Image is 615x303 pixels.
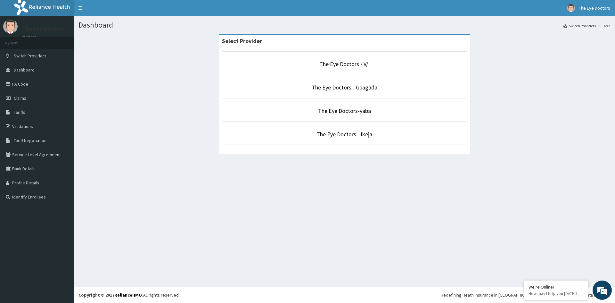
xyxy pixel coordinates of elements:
[14,67,35,73] span: Dashboard
[441,292,610,298] div: Redefining Heath Insurance in [GEOGRAPHIC_DATA] using Telemedicine and Data Science!
[222,37,262,45] strong: Select Provider
[74,287,615,303] footer: All rights reserved.
[78,21,610,29] h1: Dashboard
[312,84,377,91] a: The Eye Doctors - Gbagada
[22,26,64,32] p: The Eye Doctors
[14,53,46,59] span: Switch Providers
[319,60,370,68] a: The Eye Doctors - V/I
[14,138,46,143] span: Tariff Negotiation
[318,107,371,114] a: The Eye Doctors-yaba
[579,5,610,11] span: The Eye Doctors
[14,95,26,101] span: Claims
[567,4,575,12] img: User Image
[316,130,372,138] a: The Eye Doctors - Ikeja
[3,19,18,34] img: User Image
[14,109,25,115] span: Tariffs
[114,292,142,298] a: RelianceHMO
[563,23,596,29] a: Switch Providers
[22,35,38,39] a: Online
[529,284,583,290] div: We're Online!
[529,291,583,296] p: How may I help you today?
[596,23,610,29] li: Here
[78,292,143,298] strong: Copyright © 2017 .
